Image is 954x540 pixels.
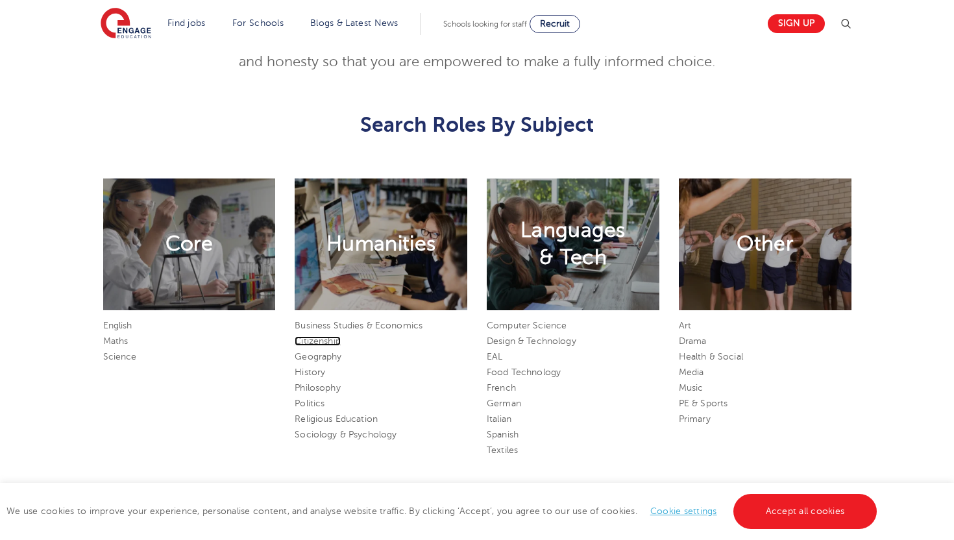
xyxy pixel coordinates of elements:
h2: Humanities [326,230,435,258]
h2: Core [165,230,213,258]
a: Citizenship [295,336,341,346]
a: Business Studies & Economics [295,321,422,330]
a: EAL [487,352,502,362]
span: Search Roles By Subject [360,113,594,136]
a: Primary [679,414,711,424]
a: Music [679,383,703,393]
a: Food Technology [487,367,561,377]
span: We use cookies to improve your experience, personalise content, and analyse website traffic. By c... [6,506,880,516]
a: English [103,321,132,330]
a: Spanish [487,430,519,439]
a: Religious Education [295,414,378,424]
a: For Schools [232,18,284,28]
h2: Other [737,230,793,258]
a: PE & Sports [679,399,728,408]
a: Health & Social [679,352,743,362]
a: Blogs & Latest News [310,18,398,28]
a: French [487,383,516,393]
a: History [295,367,325,377]
a: Design & Technology [487,336,576,346]
a: Accept all cookies [733,494,877,529]
a: Politics [295,399,324,408]
a: Recruit [530,15,580,33]
img: Engage Education [101,8,151,40]
a: Drama [679,336,707,346]
span: Schools looking for staff [443,19,527,29]
a: Science [103,352,137,362]
a: Find jobs [167,18,206,28]
h2: Languages & Tech [520,217,626,271]
a: German [487,399,521,408]
a: Maths [103,336,128,346]
a: Art [679,321,691,330]
a: Computer Science [487,321,567,330]
a: Media [679,367,704,377]
a: Sign up [768,14,825,33]
a: Geography [295,352,341,362]
a: Sociology & Psychology [295,430,397,439]
a: Textiles [487,445,518,455]
span: Recruit [540,19,570,29]
a: Cookie settings [650,506,717,516]
a: Italian [487,414,511,424]
a: Philosophy [295,383,340,393]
